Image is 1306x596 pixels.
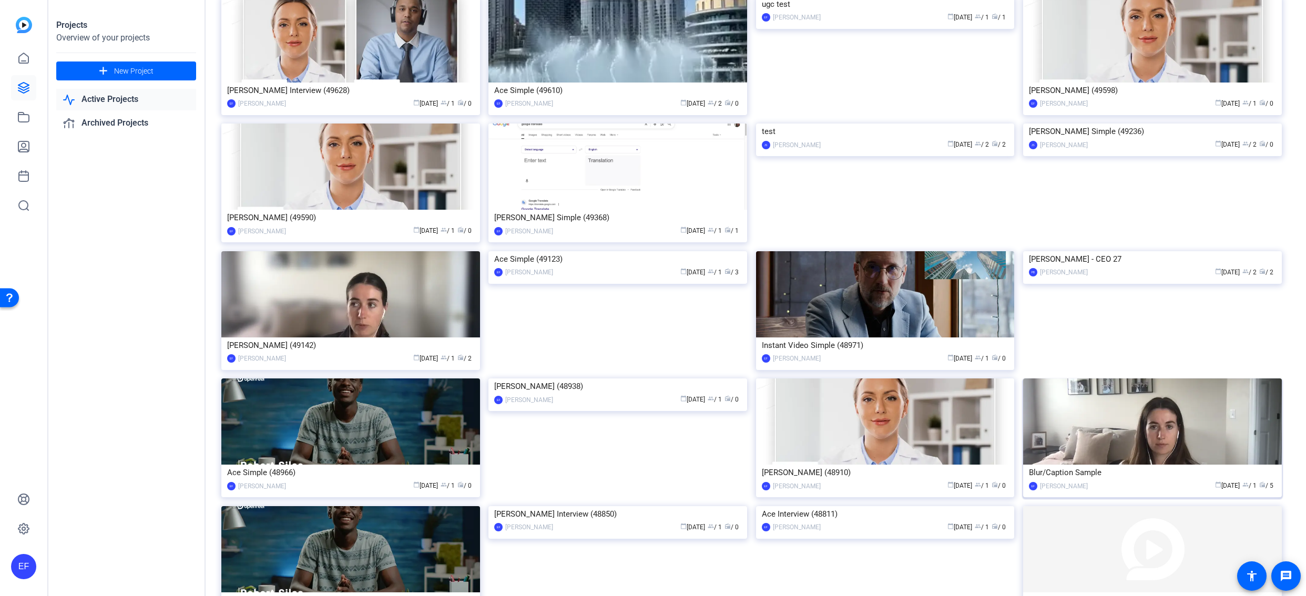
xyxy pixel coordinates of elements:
[505,98,553,109] div: [PERSON_NAME]
[725,227,739,234] span: / 1
[56,89,196,110] a: Active Projects
[227,99,236,108] div: EF
[947,141,972,148] span: [DATE]
[680,99,687,106] span: calendar_today
[1242,268,1249,274] span: group
[505,522,553,532] div: [PERSON_NAME]
[992,482,1006,489] span: / 0
[992,354,998,361] span: radio
[1246,570,1258,582] mat-icon: accessibility
[441,100,455,107] span: / 1
[441,481,447,488] span: group
[992,13,998,19] span: radio
[238,481,286,491] div: [PERSON_NAME]
[773,12,821,23] div: [PERSON_NAME]
[1215,100,1240,107] span: [DATE]
[1215,481,1221,488] span: calendar_today
[11,554,36,579] div: EF
[413,481,420,488] span: calendar_today
[680,523,705,531] span: [DATE]
[708,396,722,403] span: / 1
[1215,268,1221,274] span: calendar_today
[773,353,821,364] div: [PERSON_NAME]
[413,227,420,233] span: calendar_today
[947,140,954,147] span: calendar_today
[1215,482,1240,489] span: [DATE]
[975,482,989,489] span: / 1
[708,395,714,402] span: group
[56,112,196,134] a: Archived Projects
[238,226,286,237] div: [PERSON_NAME]
[947,355,972,362] span: [DATE]
[725,100,739,107] span: / 0
[457,99,464,106] span: radio
[725,395,731,402] span: radio
[762,337,1009,353] div: Instant Video Simple (48971)
[441,227,447,233] span: group
[773,481,821,491] div: [PERSON_NAME]
[1280,570,1292,582] mat-icon: message
[1259,100,1273,107] span: / 0
[708,269,722,276] span: / 1
[725,523,739,531] span: / 0
[457,481,464,488] span: radio
[505,395,553,405] div: [PERSON_NAME]
[1259,140,1266,147] span: radio
[1029,268,1037,276] div: PB
[1259,268,1266,274] span: radio
[992,481,998,488] span: radio
[457,227,472,234] span: / 0
[1259,269,1273,276] span: / 2
[992,141,1006,148] span: / 2
[1242,140,1249,147] span: group
[1215,141,1240,148] span: [DATE]
[457,227,464,233] span: radio
[413,227,438,234] span: [DATE]
[947,523,954,529] span: calendar_today
[1259,482,1273,489] span: / 5
[725,269,739,276] span: / 3
[992,523,1006,531] span: / 0
[947,14,972,21] span: [DATE]
[708,227,722,234] span: / 1
[494,378,741,394] div: [PERSON_NAME] (48938)
[1259,99,1266,106] span: radio
[441,99,447,106] span: group
[975,141,989,148] span: / 2
[227,482,236,490] div: EF
[1242,269,1257,276] span: / 2
[441,354,447,361] span: group
[494,227,503,235] div: EF
[1215,269,1240,276] span: [DATE]
[1242,141,1257,148] span: / 2
[773,140,821,150] div: [PERSON_NAME]
[680,395,687,402] span: calendar_today
[1029,83,1276,98] div: [PERSON_NAME] (49598)
[413,99,420,106] span: calendar_today
[680,227,705,234] span: [DATE]
[1259,141,1273,148] span: / 0
[1029,99,1037,108] div: EF
[725,99,731,106] span: radio
[1242,100,1257,107] span: / 1
[992,355,1006,362] span: / 0
[680,268,687,274] span: calendar_today
[413,354,420,361] span: calendar_today
[494,396,503,404] div: EF
[457,100,472,107] span: / 0
[680,523,687,529] span: calendar_today
[457,482,472,489] span: / 0
[975,140,981,147] span: group
[413,100,438,107] span: [DATE]
[762,124,1009,139] div: test
[441,227,455,234] span: / 1
[947,523,972,531] span: [DATE]
[1029,482,1037,490] div: EF
[708,100,722,107] span: / 2
[1029,141,1037,149] div: JS
[1215,140,1221,147] span: calendar_today
[238,353,286,364] div: [PERSON_NAME]
[725,523,731,529] span: radio
[947,354,954,361] span: calendar_today
[56,19,196,32] div: Projects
